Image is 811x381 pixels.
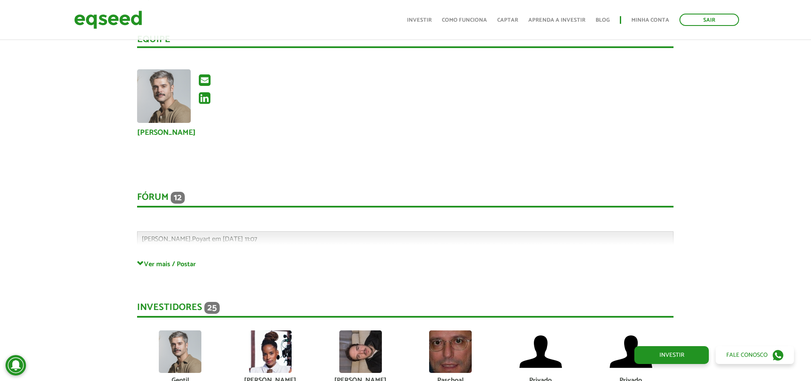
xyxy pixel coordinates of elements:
[74,9,142,31] img: EqSeed
[407,17,432,23] a: Investir
[137,69,191,123] a: Ver perfil do usuário.
[679,14,739,26] a: Sair
[442,17,487,23] a: Como funciona
[519,330,562,373] img: default-user.png
[249,330,292,373] img: picture-90970-1668946421.jpg
[631,17,669,23] a: Minha conta
[497,17,518,23] a: Captar
[142,233,257,245] span: [PERSON_NAME].Poyart em [DATE] 11:07
[159,330,201,373] img: picture-123564-1758224931.png
[137,69,191,123] img: Foto de Gentil Nascimento
[339,330,382,373] img: picture-127619-1750805258.jpg
[596,17,610,23] a: Blog
[137,129,196,136] a: [PERSON_NAME]
[429,330,472,373] img: picture-39754-1478397420.jpg
[137,192,673,208] div: Fórum
[634,346,709,364] a: Investir
[137,35,673,48] div: Equipe
[171,192,185,204] span: 12
[137,260,673,268] a: Ver mais / Postar
[528,17,585,23] a: Aprenda a investir
[137,302,673,318] div: Investidores
[204,302,220,314] span: 25
[610,330,652,373] img: default-user.png
[716,346,794,364] a: Fale conosco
